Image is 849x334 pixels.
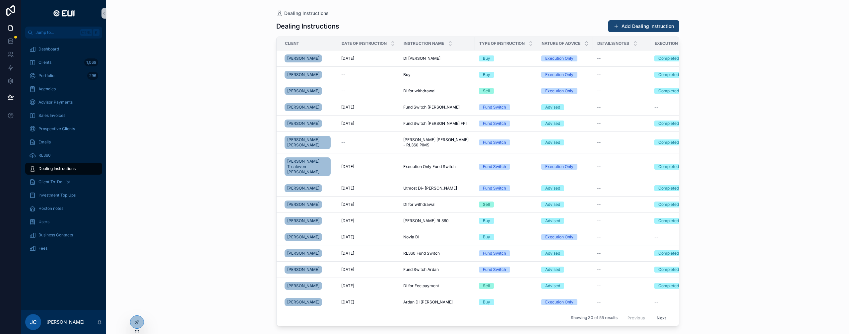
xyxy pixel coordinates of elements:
[87,72,98,80] div: 296
[608,20,679,32] button: Add Dealing Instruction
[597,234,601,240] span: --
[658,202,679,208] div: Completed
[597,234,646,240] a: --
[341,164,354,169] span: [DATE]
[541,250,589,256] a: Advised
[654,299,658,305] span: --
[285,199,333,210] a: [PERSON_NAME]
[341,267,395,272] a: [DATE]
[654,121,703,126] a: Completed
[403,88,435,94] span: DI for withdrawal
[403,283,439,289] span: DI for Fee payment
[654,202,703,208] a: Completed
[479,41,525,46] span: Type of Instruction
[287,251,319,256] span: [PERSON_NAME]
[25,229,102,241] a: Business Contacts
[341,234,395,240] a: [DATE]
[285,217,322,225] a: [PERSON_NAME]
[285,86,333,96] a: [PERSON_NAME]
[597,299,601,305] span: --
[541,55,589,61] a: Execution Only
[597,88,601,94] span: --
[341,72,345,77] span: --
[287,105,319,110] span: [PERSON_NAME]
[38,246,47,251] span: Fees
[541,104,589,110] a: Advised
[658,283,679,289] div: Completed
[403,72,411,77] span: Buy
[479,202,533,208] a: Sell
[341,121,395,126] a: [DATE]
[25,110,102,122] a: Sales Invoices
[545,104,560,110] div: Advised
[654,164,703,170] a: Completed
[285,118,333,129] a: [PERSON_NAME]
[597,251,646,256] a: --
[597,105,601,110] span: --
[483,72,490,78] div: Buy
[483,234,490,240] div: Buy
[341,202,395,207] a: [DATE]
[403,234,419,240] span: Novia DI
[545,139,560,145] div: Advised
[658,121,679,126] div: Completed
[38,232,73,238] span: Business Contacts
[541,139,589,145] a: Advised
[285,120,322,127] a: [PERSON_NAME]
[285,41,299,46] span: Client
[483,202,490,208] div: Sell
[654,55,703,61] a: Completed
[654,88,703,94] a: Completed
[38,46,59,52] span: Dashboard
[483,121,506,126] div: Fund Switch
[654,185,703,191] a: Completed
[541,234,589,240] a: Execution Only
[285,136,331,149] a: [PERSON_NAME] [PERSON_NAME]
[597,164,646,169] a: --
[479,164,533,170] a: Fund Switch
[597,56,601,61] span: --
[479,299,533,305] a: Buy
[479,267,533,273] a: Fund Switch
[287,159,328,175] span: [PERSON_NAME] Trealeven [PERSON_NAME]
[483,164,506,170] div: Fund Switch
[84,58,98,66] div: 1,069
[403,137,471,148] span: [PERSON_NAME] [PERSON_NAME] - RL360 PIMS
[483,299,490,305] div: Buy
[285,249,322,257] a: [PERSON_NAME]
[483,104,506,110] div: Fund Switch
[597,56,646,61] a: --
[597,186,601,191] span: --
[658,88,679,94] div: Completed
[545,164,573,170] div: Execution Only
[403,251,440,256] span: RL360 Fund Switch
[541,283,589,289] a: Advised
[658,55,679,61] div: Completed
[80,29,92,36] span: Ctrl
[25,216,102,228] a: Users
[25,176,102,188] a: Client To-Do List
[285,184,322,192] a: [PERSON_NAME]
[285,264,333,275] a: [PERSON_NAME]
[341,218,354,223] span: [DATE]
[25,149,102,161] a: RL360
[403,218,471,223] a: [PERSON_NAME] RL360
[658,267,679,273] div: Completed
[21,39,106,310] div: scrollable content
[479,121,533,126] a: Fund Switch
[285,103,322,111] a: [PERSON_NAME]
[341,299,395,305] a: [DATE]
[276,22,339,31] h1: Dealing Instructions
[542,41,580,46] span: Nature of Advice
[597,140,646,145] a: --
[545,121,560,126] div: Advised
[597,105,646,110] a: --
[287,299,319,305] span: [PERSON_NAME]
[541,267,589,273] a: Advised
[341,105,395,110] a: [DATE]
[597,140,601,145] span: --
[287,283,319,289] span: [PERSON_NAME]
[403,186,471,191] a: Utmost Di- [PERSON_NAME]
[541,299,589,305] a: Execution Only
[597,164,601,169] span: --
